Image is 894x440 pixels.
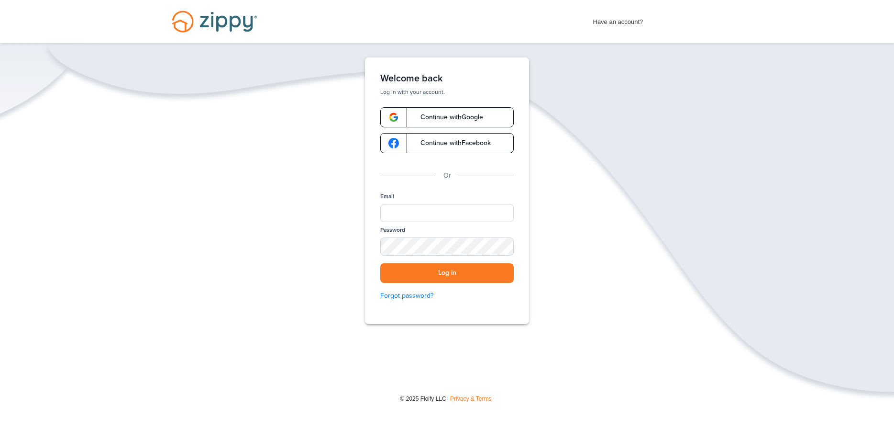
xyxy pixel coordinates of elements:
[380,192,394,201] label: Email
[380,237,514,256] input: Password
[593,12,643,27] span: Have an account?
[380,107,514,127] a: google-logoContinue withGoogle
[380,263,514,283] button: Log in
[388,112,399,123] img: google-logo
[411,114,483,121] span: Continue with Google
[400,395,446,402] span: © 2025 Floify LLC
[380,291,514,301] a: Forgot password?
[443,170,451,181] p: Or
[388,138,399,148] img: google-logo
[380,73,514,84] h1: Welcome back
[380,88,514,96] p: Log in with your account.
[450,395,491,402] a: Privacy & Terms
[411,140,491,147] span: Continue with Facebook
[380,226,405,234] label: Password
[380,204,514,222] input: Email
[380,133,514,153] a: google-logoContinue withFacebook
